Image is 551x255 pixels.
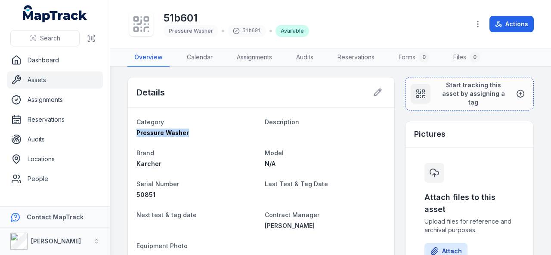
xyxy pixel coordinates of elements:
a: Audits [289,49,320,67]
a: Assignments [230,49,279,67]
a: Calendar [180,49,220,67]
span: Brand [136,149,154,157]
button: Search [10,30,80,46]
button: Start tracking this asset by assigning a tag [405,77,534,111]
a: MapTrack [23,5,87,22]
h1: 51b601 [164,11,309,25]
h3: Pictures [414,128,446,140]
span: Upload files for reference and archival purposes. [424,217,514,234]
span: Karcher [136,160,161,167]
span: 50851 [136,191,155,198]
span: Equipment Photo [136,242,188,249]
div: 0 [470,52,480,62]
button: Actions [489,16,534,32]
span: Category [136,118,164,126]
span: Start tracking this asset by assigning a tag [437,81,509,107]
a: Forms0 [392,49,436,67]
span: N/A [265,160,275,167]
a: Reservations [331,49,381,67]
span: Next test & tag date [136,211,197,218]
a: Reservations [7,111,103,128]
span: Pressure Washer [136,129,189,136]
a: Audits [7,131,103,148]
span: Last Test & Tag Date [265,180,328,187]
a: Overview [127,49,170,67]
span: Search [40,34,60,43]
a: [PERSON_NAME] [265,221,386,230]
strong: Contact MapTrack [27,213,84,221]
span: Pressure Washer [169,28,213,34]
a: Locations [7,151,103,168]
h3: Attach files to this asset [424,191,514,215]
strong: [PERSON_NAME] [31,237,81,245]
a: Dashboard [7,52,103,69]
a: Assets [7,71,103,89]
a: People [7,170,103,187]
span: Model [265,149,284,157]
div: 0 [419,52,429,62]
div: 51b601 [228,25,266,37]
div: Available [275,25,309,37]
a: Assignments [7,91,103,108]
h2: Details [136,86,165,98]
span: Contract Manager [265,211,319,218]
a: Files0 [446,49,487,67]
span: Serial Number [136,180,179,187]
span: Description [265,118,299,126]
